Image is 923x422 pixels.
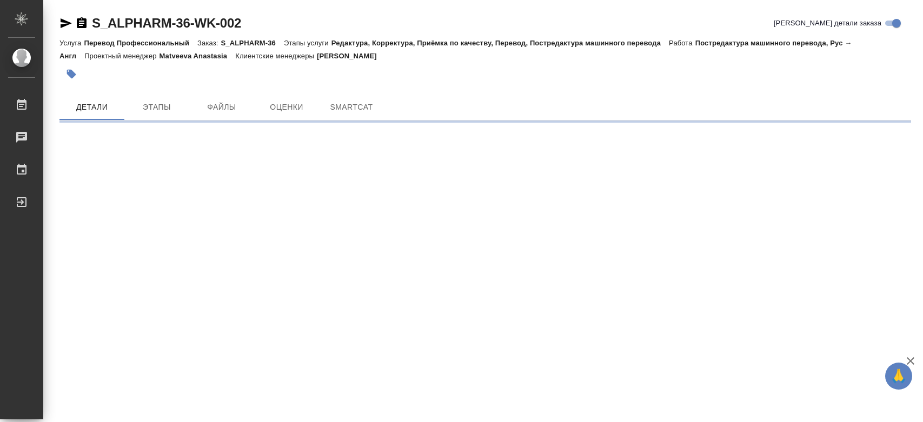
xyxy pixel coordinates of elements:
[885,363,912,390] button: 🙏
[92,16,241,30] a: S_ALPHARM-36-WK-002
[774,18,881,29] span: [PERSON_NAME] детали заказа
[197,39,221,47] p: Заказ:
[75,17,88,30] button: Скопировать ссылку
[59,17,72,30] button: Скопировать ссылку для ЯМессенджера
[84,39,197,47] p: Перевод Профессиональный
[235,52,317,60] p: Клиентские менеджеры
[66,101,118,114] span: Детали
[331,39,669,47] p: Редактура, Корректура, Приёмка по качеству, Перевод, Постредактура машинного перевода
[889,365,908,387] span: 🙏
[326,101,377,114] span: SmartCat
[196,101,248,114] span: Файлы
[59,39,84,47] p: Услуга
[669,39,695,47] p: Работа
[160,52,236,60] p: Matveeva Anastasia
[221,39,284,47] p: S_ALPHARM-36
[261,101,313,114] span: Оценки
[84,52,159,60] p: Проектный менеджер
[284,39,331,47] p: Этапы услуги
[59,62,83,86] button: Добавить тэг
[317,52,385,60] p: [PERSON_NAME]
[131,101,183,114] span: Этапы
